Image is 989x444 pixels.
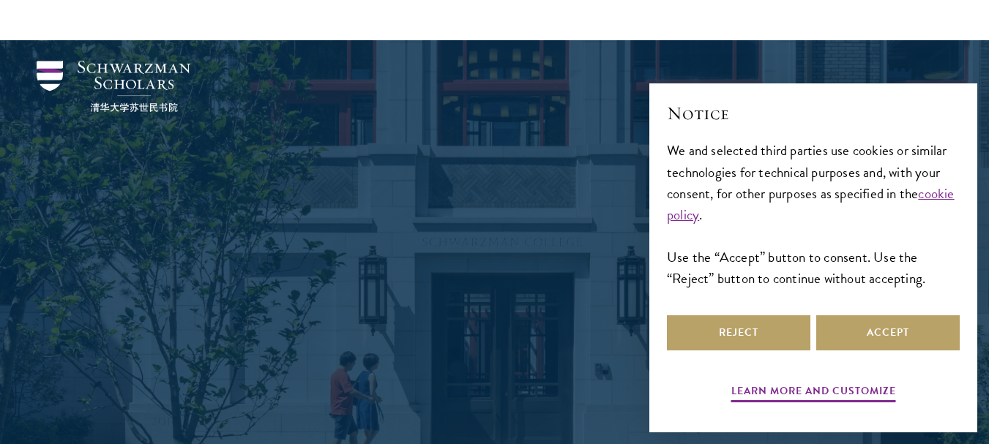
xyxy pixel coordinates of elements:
[667,315,810,350] button: Reject
[37,61,190,112] img: Schwarzman Scholars
[731,382,896,405] button: Learn more and customize
[667,183,955,225] a: cookie policy
[816,315,960,350] button: Accept
[667,101,960,126] h2: Notice
[667,140,960,288] div: We and selected third parties use cookies or similar technologies for technical purposes and, wit...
